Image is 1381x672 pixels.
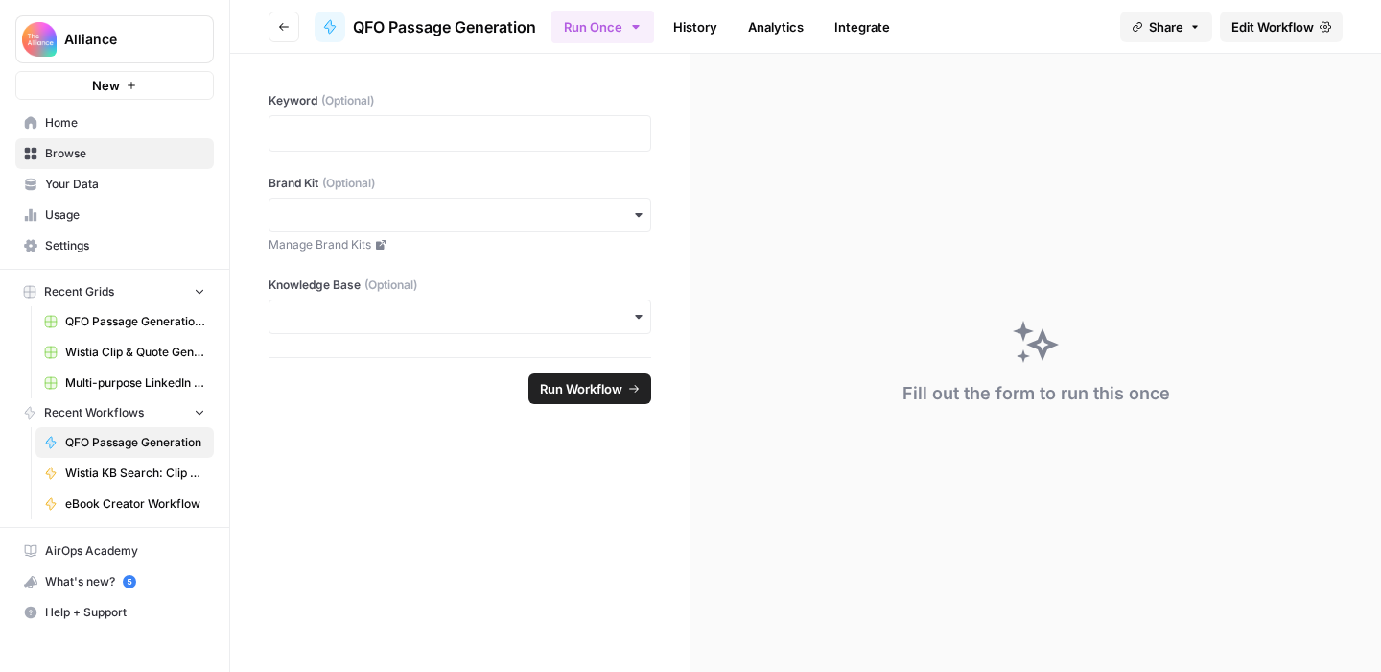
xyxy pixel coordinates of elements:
[15,169,214,200] a: Your Data
[65,434,205,451] span: QFO Passage Generation
[35,368,214,398] a: Multi-purpose LinkedIn Workflow Grid
[35,337,214,368] a: Wistia Clip & Quote Generator
[1231,17,1314,36] span: Edit Workflow
[45,542,205,560] span: AirOps Academy
[35,427,214,458] a: QFO Passage Generation
[902,380,1170,407] div: Fill out the form to run this once
[15,108,214,138] a: Home
[45,237,205,254] span: Settings
[65,344,205,361] span: Wistia Clip & Quote Generator
[15,536,214,566] a: AirOps Academy
[15,230,214,261] a: Settings
[35,489,214,519] a: eBook Creator Workflow
[22,22,57,57] img: Alliance Logo
[15,277,214,306] button: Recent Grids
[551,11,654,43] button: Run Once
[1149,17,1183,36] span: Share
[353,15,536,38] span: QFO Passage Generation
[540,379,622,398] span: Run Workflow
[65,374,205,392] span: Multi-purpose LinkedIn Workflow Grid
[662,12,729,42] a: History
[44,404,144,421] span: Recent Workflows
[45,604,205,621] span: Help + Support
[45,114,205,132] span: Home
[315,12,536,42] a: QFO Passage Generation
[64,30,180,49] span: Alliance
[269,236,651,253] a: Manage Brand Kits
[269,92,651,109] label: Keyword
[65,313,205,330] span: QFO Passage Generation Grid (PMA)
[44,283,114,300] span: Recent Grids
[322,175,375,192] span: (Optional)
[15,138,214,169] a: Browse
[737,12,815,42] a: Analytics
[45,176,205,193] span: Your Data
[15,71,214,100] button: New
[45,206,205,224] span: Usage
[15,200,214,230] a: Usage
[92,76,120,95] span: New
[269,175,651,192] label: Brand Kit
[123,575,136,588] a: 5
[15,566,214,597] button: What's new? 5
[15,15,214,63] button: Workspace: Alliance
[269,276,651,294] label: Knowledge Base
[321,92,374,109] span: (Optional)
[15,398,214,427] button: Recent Workflows
[823,12,901,42] a: Integrate
[15,597,214,628] button: Help + Support
[65,465,205,482] span: Wistia KB Search: Clip & Takeaway Generator
[1220,12,1343,42] a: Edit Workflow
[1120,12,1212,42] button: Share
[45,145,205,162] span: Browse
[65,495,205,513] span: eBook Creator Workflow
[16,567,213,596] div: What's new?
[528,373,651,404] button: Run Workflow
[35,306,214,337] a: QFO Passage Generation Grid (PMA)
[364,276,417,294] span: (Optional)
[127,577,131,587] text: 5
[35,458,214,489] a: Wistia KB Search: Clip & Takeaway Generator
